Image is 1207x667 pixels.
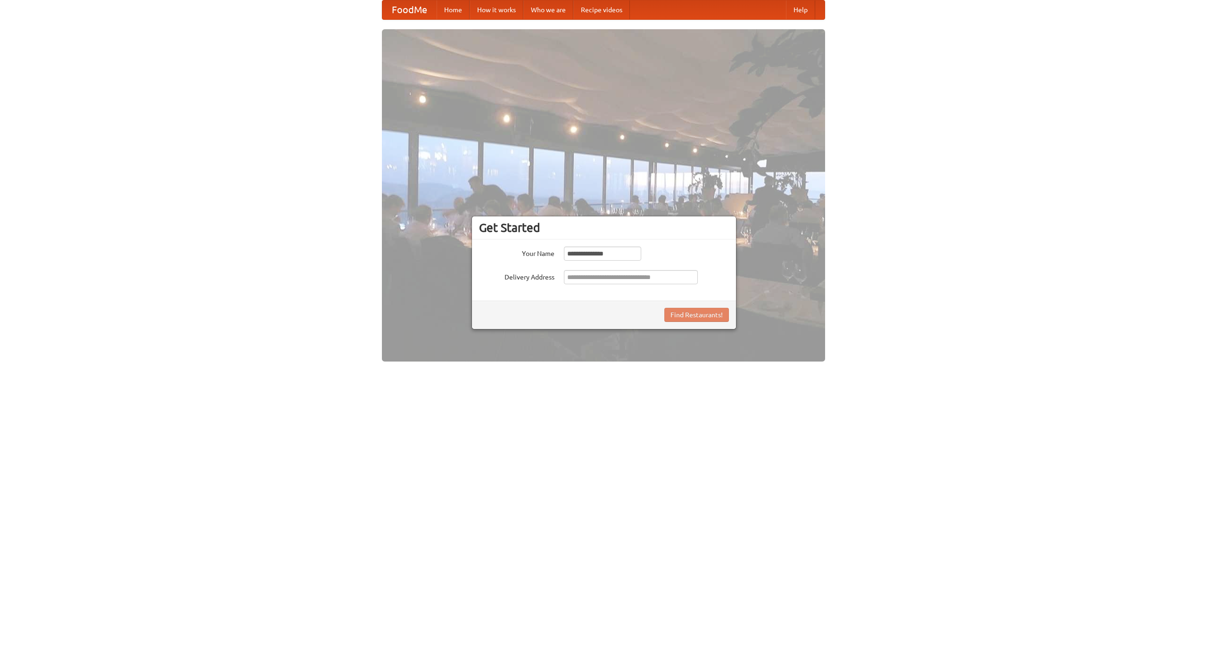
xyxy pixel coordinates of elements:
a: Home [437,0,470,19]
a: Who we are [523,0,573,19]
label: Your Name [479,247,554,258]
a: FoodMe [382,0,437,19]
button: Find Restaurants! [664,308,729,322]
label: Delivery Address [479,270,554,282]
a: Help [786,0,815,19]
a: How it works [470,0,523,19]
h3: Get Started [479,221,729,235]
a: Recipe videos [573,0,630,19]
